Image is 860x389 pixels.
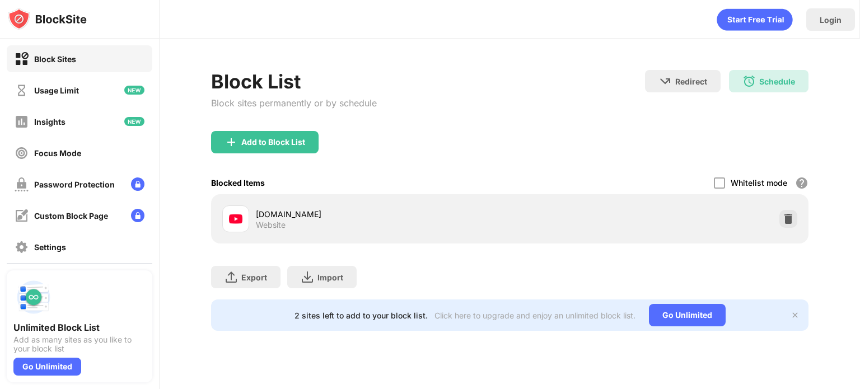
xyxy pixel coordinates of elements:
div: Block sites permanently or by schedule [211,97,377,109]
img: push-block-list.svg [13,277,54,317]
div: Redirect [675,77,707,86]
div: Usage Limit [34,86,79,95]
div: Focus Mode [34,148,81,158]
div: Export [241,273,267,282]
div: Custom Block Page [34,211,108,221]
div: Login [820,15,842,25]
img: new-icon.svg [124,86,144,95]
img: time-usage-off.svg [15,83,29,97]
div: animation [717,8,793,31]
div: [DOMAIN_NAME] [256,208,510,220]
div: 2 sites left to add to your block list. [295,311,428,320]
div: Insights [34,117,66,126]
div: Website [256,220,286,230]
img: insights-off.svg [15,115,29,129]
div: Click here to upgrade and enjoy an unlimited block list. [434,311,635,320]
img: block-on.svg [15,52,29,66]
img: lock-menu.svg [131,177,144,191]
div: Add to Block List [241,138,305,147]
img: focus-off.svg [15,146,29,160]
img: x-button.svg [791,311,800,320]
div: Blocked Items [211,178,265,188]
div: Settings [34,242,66,252]
div: Block Sites [34,54,76,64]
div: Import [317,273,343,282]
div: Schedule [759,77,795,86]
div: Go Unlimited [13,358,81,376]
div: Add as many sites as you like to your block list [13,335,146,353]
img: password-protection-off.svg [15,177,29,191]
img: logo-blocksite.svg [8,8,87,30]
img: customize-block-page-off.svg [15,209,29,223]
img: new-icon.svg [124,117,144,126]
div: Whitelist mode [731,178,787,188]
div: Block List [211,70,377,93]
img: lock-menu.svg [131,209,144,222]
div: Go Unlimited [649,304,726,326]
div: Unlimited Block List [13,322,146,333]
img: favicons [229,212,242,226]
img: settings-off.svg [15,240,29,254]
div: Password Protection [34,180,115,189]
